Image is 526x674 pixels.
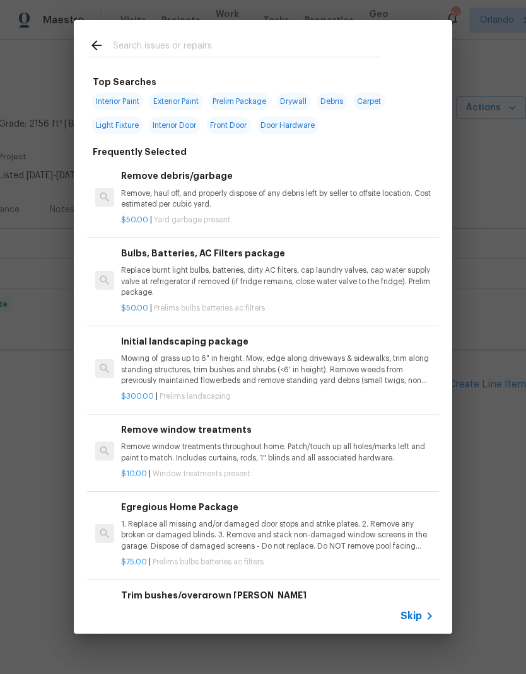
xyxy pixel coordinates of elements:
span: Interior Door [149,117,200,134]
span: Debris [317,93,347,110]
h6: Trim bushes/overgrown [PERSON_NAME] [121,588,434,602]
span: $75.00 [121,558,147,566]
input: Search issues or repairs [113,38,380,57]
h6: Top Searches [93,75,156,89]
span: Front Door [206,117,250,134]
h6: Remove debris/garbage [121,169,434,183]
p: Mowing of grass up to 6" in height. Mow, edge along driveways & sidewalks, trim along standing st... [121,353,434,386]
p: Remove, haul off, and properly dispose of any debris left by seller to offsite location. Cost est... [121,188,434,210]
span: Yard garbage present [154,216,230,224]
span: Prelims landscaping [160,392,231,400]
p: | [121,303,434,314]
span: Exterior Paint [149,93,202,110]
p: | [121,557,434,568]
span: $300.00 [121,392,154,400]
span: $50.00 [121,304,148,312]
span: Skip [400,610,422,622]
span: Carpet [353,93,385,110]
span: Prelims bulbs batteries ac filters [153,558,264,566]
h6: Remove window treatments [121,423,434,437]
h6: Frequently Selected [93,145,187,159]
p: 1. Replace all missing and/or damaged door stops and strike plates. 2. Remove any broken or damag... [121,519,434,551]
h6: Bulbs, Batteries, AC Filters package [121,246,434,260]
span: Prelims bulbs batteries ac filters [154,304,265,312]
p: Replace burnt light bulbs, batteries, dirty AC filters, cap laundry valves, cap water supply valv... [121,265,434,297]
p: | [121,215,434,226]
span: Drywall [276,93,310,110]
span: Door Hardware [257,117,319,134]
p: | [121,469,434,479]
p: Remove window treatments throughout home. Patch/touch up all holes/marks left and paint to match.... [121,442,434,463]
span: Window treatments present [153,470,250,477]
span: $50.00 [121,216,148,224]
span: Light Fixture [92,117,143,134]
span: Prelim Package [209,93,270,110]
p: | [121,391,434,402]
h6: Initial landscaping package [121,334,434,348]
h6: Egregious Home Package [121,500,434,514]
span: $10.00 [121,470,147,477]
span: Interior Paint [92,93,143,110]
